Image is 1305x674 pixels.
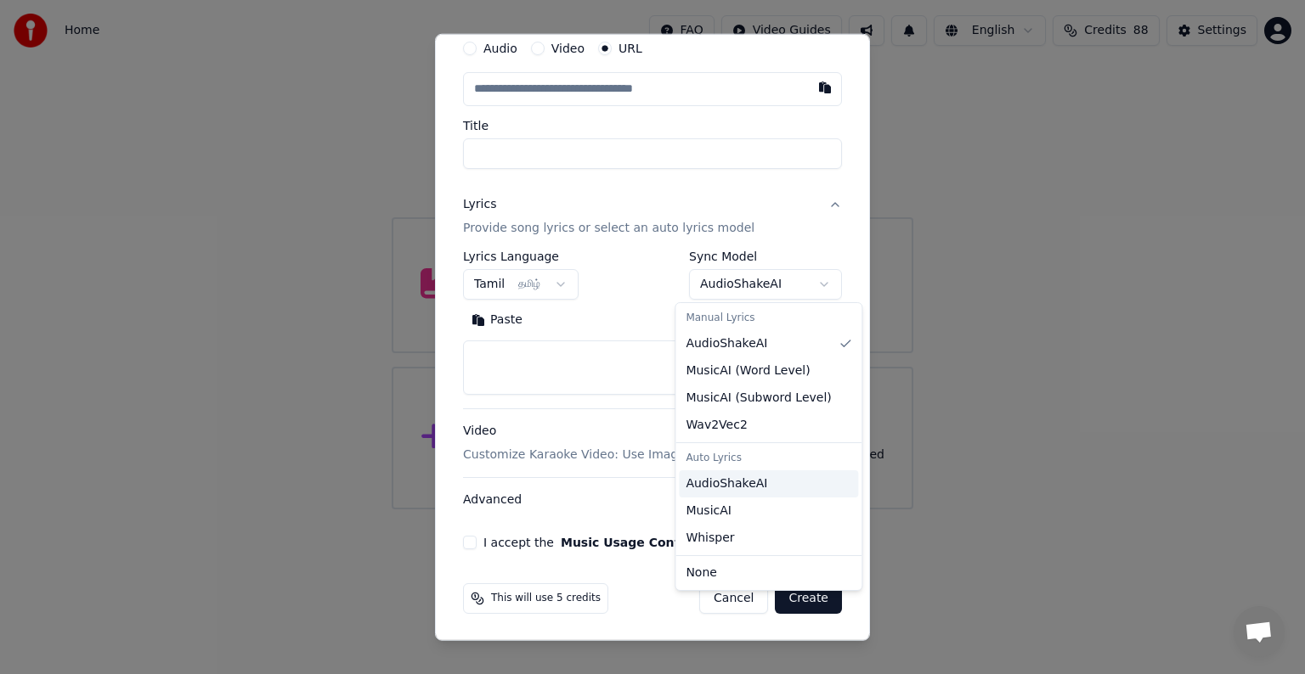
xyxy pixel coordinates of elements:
[686,362,810,379] span: MusicAI ( Word Level )
[679,447,858,470] div: Auto Lyrics
[686,475,767,492] span: AudioShakeAI
[686,390,831,407] span: MusicAI ( Subword Level )
[686,417,747,434] span: Wav2Vec2
[679,306,858,330] div: Manual Lyrics
[686,503,732,520] span: MusicAI
[686,335,767,352] span: AudioShakeAI
[686,564,717,581] span: None
[686,530,734,547] span: Whisper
